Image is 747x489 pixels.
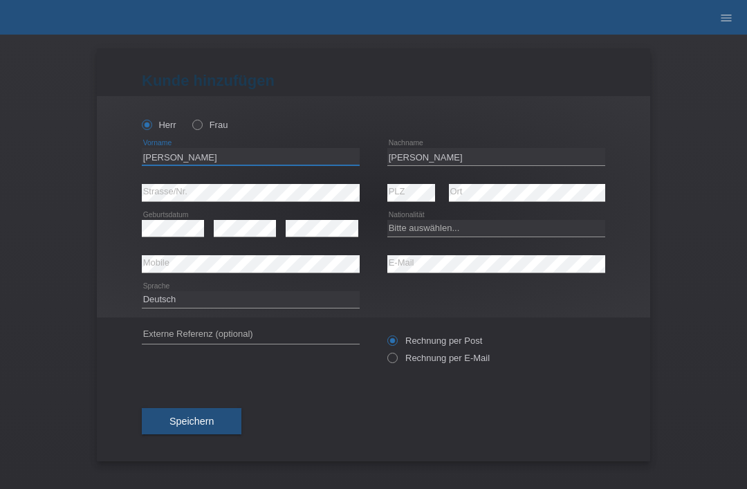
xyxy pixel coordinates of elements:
h1: Kunde hinzufügen [142,72,605,89]
input: Herr [142,120,151,129]
button: Speichern [142,408,241,434]
label: Herr [142,120,176,130]
label: Rechnung per Post [387,335,482,346]
span: Speichern [169,416,214,427]
input: Rechnung per E-Mail [387,353,396,370]
input: Rechnung per Post [387,335,396,353]
label: Rechnung per E-Mail [387,353,490,363]
label: Frau [192,120,228,130]
input: Frau [192,120,201,129]
a: menu [712,13,740,21]
i: menu [719,11,733,25]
